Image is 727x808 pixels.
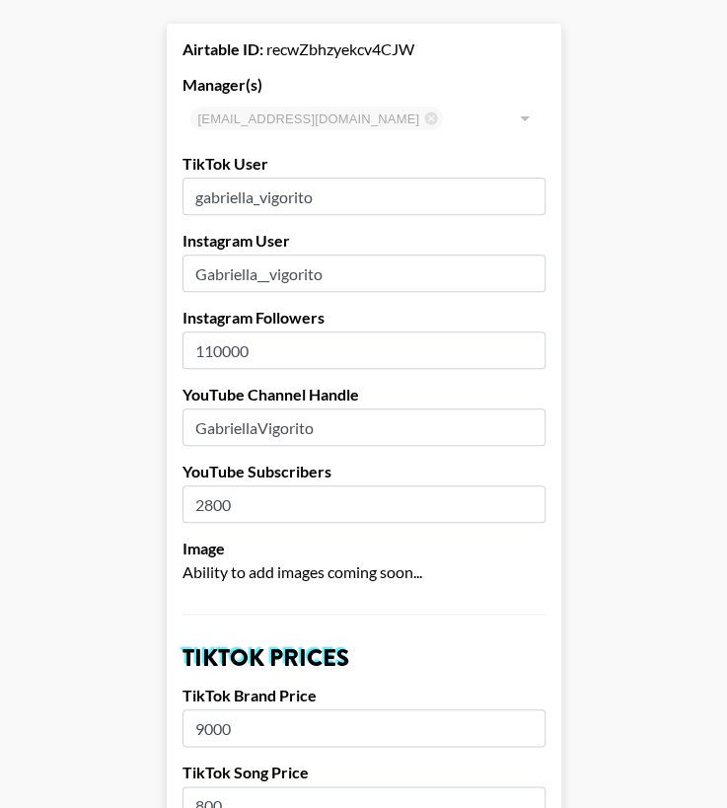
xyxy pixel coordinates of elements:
label: YouTube Channel Handle [182,385,545,404]
span: Ability to add images coming soon... [182,562,422,581]
label: Manager(s) [182,75,545,95]
label: TikTok User [182,154,545,174]
label: YouTube Subscribers [182,462,545,481]
label: Instagram Followers [182,308,545,328]
div: recwZbhzyekcv4CJW [182,39,545,59]
label: TikTok Brand Price [182,686,545,705]
label: Instagram User [182,231,545,251]
strong: Airtable ID: [182,39,263,58]
label: Image [182,539,545,558]
label: TikTok Song Price [182,763,545,782]
h2: TikTok Prices [182,646,545,670]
